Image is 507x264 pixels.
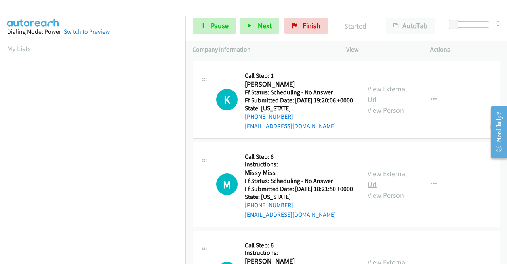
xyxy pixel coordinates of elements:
[193,45,332,54] p: Company Information
[240,18,279,34] button: Next
[368,84,407,104] a: View External Url
[7,27,178,37] div: Dialing Mode: Power |
[7,44,31,53] a: My Lists
[64,28,110,35] a: Switch to Preview
[245,122,336,130] a: [EMAIL_ADDRESS][DOMAIN_NAME]
[245,193,353,201] h5: State: [US_STATE]
[245,185,353,193] h5: Ff Submitted Date: [DATE] 18:21:50 +0000
[245,89,353,96] h5: Ff Status: Scheduling - No Answer
[216,173,238,195] div: The call is yet to be attempted
[496,18,500,29] div: 0
[245,80,351,89] h2: [PERSON_NAME]
[430,45,500,54] p: Actions
[258,21,272,30] span: Next
[245,160,353,168] h5: Instructions:
[216,173,238,195] h1: M
[303,21,320,30] span: Finish
[245,177,353,185] h5: Ff Status: Scheduling - No Answer
[245,113,293,120] a: [PHONE_NUMBER]
[368,169,407,189] a: View External Url
[284,18,328,34] a: Finish
[193,18,236,34] a: Pause
[245,168,351,177] h2: Missy Miss
[245,104,353,112] h5: State: [US_STATE]
[368,191,404,200] a: View Person
[484,100,507,164] iframe: Resource Center
[245,153,353,161] h5: Call Step: 6
[216,89,238,110] h1: K
[245,96,353,104] h5: Ff Submitted Date: [DATE] 19:20:06 +0000
[245,211,336,218] a: [EMAIL_ADDRESS][DOMAIN_NAME]
[453,21,489,28] div: Delay between calls (in seconds)
[245,249,353,257] h5: Instructions:
[245,72,353,80] h5: Call Step: 1
[368,106,404,115] a: View Person
[346,45,416,54] p: View
[386,18,435,34] button: AutoTab
[216,89,238,110] div: The call is yet to be attempted
[339,21,372,31] p: Started
[211,21,229,30] span: Pause
[245,201,293,209] a: [PHONE_NUMBER]
[245,241,353,249] h5: Call Step: 6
